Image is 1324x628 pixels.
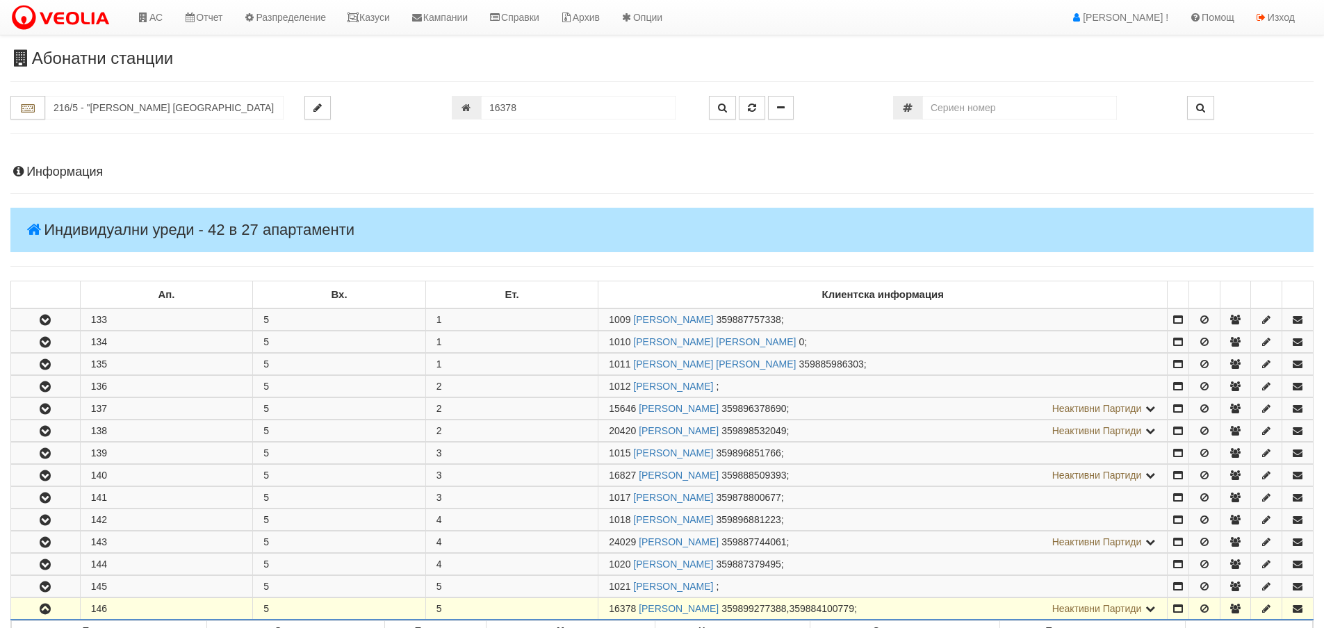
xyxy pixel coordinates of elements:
span: Неактивни Партиди [1052,536,1142,547]
a: [PERSON_NAME] [633,559,713,570]
h3: Абонатни станции [10,49,1314,67]
span: Партида № [609,492,630,503]
span: 5 [436,603,442,614]
span: 359878800677 [716,492,780,503]
span: Партида № [609,403,636,414]
a: [PERSON_NAME] [633,581,713,592]
td: 146 [80,598,253,620]
td: 5 [253,398,426,420]
td: ; [598,354,1168,375]
span: 3 [436,470,442,481]
td: : No sort applied, sorting is disabled [1188,281,1220,309]
td: 5 [253,509,426,531]
span: Неактивни Партиди [1052,470,1142,481]
td: 136 [80,376,253,397]
span: 4 [436,536,442,547]
td: ; [598,598,1168,620]
input: Партида № [481,96,676,119]
span: Партида № [609,559,630,570]
td: 5 [253,554,426,575]
span: Партида № [609,358,630,370]
td: 144 [80,554,253,575]
td: 5 [253,420,426,442]
td: 140 [80,465,253,486]
span: 1 [436,314,442,325]
td: 5 [253,576,426,597]
td: 5 [253,308,426,331]
td: 5 [253,443,426,464]
span: 359888509393 [721,470,786,481]
td: 5 [253,376,426,397]
span: 359887744061 [721,536,786,547]
td: 141 [80,487,253,509]
span: 2 [436,403,442,414]
td: 143 [80,531,253,553]
td: 5 [253,531,426,553]
span: 359887757338 [716,314,780,325]
a: [PERSON_NAME] [639,425,719,436]
td: ; [598,576,1168,597]
td: Клиентска информация: No sort applied, sorting is disabled [598,281,1168,309]
span: 4 [436,514,442,525]
span: Неактивни Партиди [1052,403,1142,414]
td: ; [598,531,1168,553]
td: : No sort applied, sorting is disabled [1282,281,1314,309]
td: 145 [80,576,253,597]
td: 139 [80,443,253,464]
span: Партида № [609,536,636,547]
b: Вх. [332,289,348,300]
span: 359899277388,359884100779 [721,603,854,614]
a: [PERSON_NAME] [639,536,719,547]
input: Абонатна станция [45,96,284,119]
span: 3 [436,492,442,503]
span: 359896881223 [716,514,780,525]
h4: Индивидуални уреди - 42 в 27 апартаменти [10,208,1314,252]
td: ; [598,331,1168,353]
span: Неактивни Партиди [1052,603,1142,614]
td: Вх.: No sort applied, sorting is disabled [253,281,426,309]
a: [PERSON_NAME] [PERSON_NAME] [633,336,796,347]
span: Партида № [609,581,630,592]
a: [PERSON_NAME] [633,514,713,525]
td: ; [598,554,1168,575]
span: 4 [436,559,442,570]
td: 134 [80,331,253,353]
b: Клиентска информация [822,289,944,300]
td: ; [598,487,1168,509]
td: ; [598,443,1168,464]
input: Сериен номер [922,96,1117,119]
td: 5 [253,354,426,375]
span: 0 [799,336,804,347]
span: Партида № [609,514,630,525]
td: : No sort applied, sorting is disabled [1251,281,1282,309]
span: 2 [436,381,442,392]
td: 142 [80,509,253,531]
span: 359898532049 [721,425,786,436]
span: 2 [436,425,442,436]
td: 133 [80,308,253,331]
td: Ап.: No sort applied, sorting is disabled [80,281,253,309]
span: 1 [436,336,442,347]
img: VeoliaLogo.png [10,3,116,33]
span: Партида № [609,314,630,325]
td: 135 [80,354,253,375]
td: 138 [80,420,253,442]
a: [PERSON_NAME] [PERSON_NAME] [633,358,796,370]
span: Партида № [609,425,636,436]
span: Партида № [609,470,636,481]
span: 3 [436,447,442,458]
td: ; [598,420,1168,442]
a: [PERSON_NAME] [639,603,719,614]
td: ; [598,509,1168,531]
td: 137 [80,398,253,420]
span: 5 [436,581,442,592]
h4: Информация [10,165,1314,179]
td: : No sort applied, sorting is disabled [1168,281,1189,309]
a: [PERSON_NAME] [633,447,713,458]
span: Партида № [609,447,630,458]
a: [PERSON_NAME] [639,403,719,414]
td: 5 [253,331,426,353]
span: Неактивни Партиди [1052,425,1142,436]
b: Ет. [505,289,519,300]
td: : No sort applied, sorting is disabled [1220,281,1251,309]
